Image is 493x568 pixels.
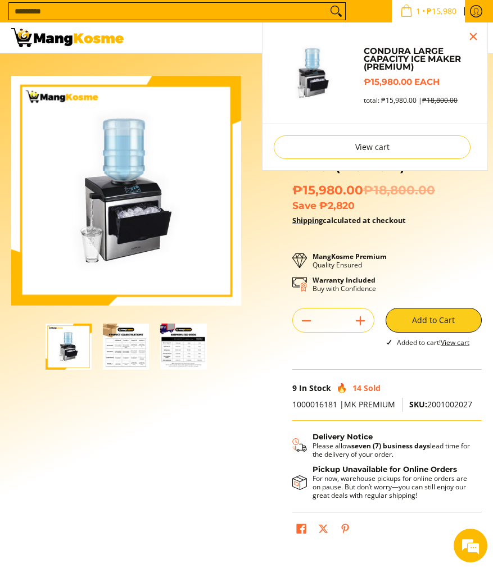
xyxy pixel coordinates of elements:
[363,183,435,198] del: ₱18,800.00
[292,183,435,198] span: ₱15,980.00
[364,47,476,71] a: Condura Large Capacity Ice Maker (Premium)
[292,215,323,225] a: Shipping
[293,521,309,540] a: Share on Facebook
[103,324,149,370] img: Condura Large Capacity Ice Maker (Premium)-2
[351,441,430,451] strong: seven (7) business days
[292,199,316,211] span: Save
[313,252,387,269] p: Quality Ensured
[292,383,297,393] span: 9
[364,96,458,104] span: total: ₱15,980.00 |
[292,432,471,458] button: Shipping & Delivery
[327,3,345,20] button: Search
[11,28,124,47] img: GET THIS ASAP: Condura Large Capacity Ice Maker (Premium) l Mang Kosme
[313,432,373,441] strong: Delivery Notice
[422,96,458,105] s: ₱18,800.00
[262,22,488,171] ul: Sub Menu
[184,6,211,33] div: Minimize live chat window
[46,324,92,370] img: https://mangkosme.com/products/condura-large-capacity-ice-maker-premium
[313,276,376,293] p: Buy with Confidence
[293,312,320,330] button: Subtract
[364,76,476,87] h6: ₱15,980.00 each
[292,215,406,225] strong: calculated at checkout
[352,383,361,393] span: 14
[337,521,353,540] a: Pin on Pinterest
[292,399,395,410] span: 1000016181 |MK PREMIUM
[6,307,214,346] textarea: Type your message and hit 'Enter'
[347,312,374,330] button: Add
[313,252,387,261] strong: MangKosme Premium
[397,5,460,17] span: •
[397,338,469,347] span: Added to cart!
[315,521,331,540] a: Post on X
[364,383,381,393] span: Sold
[313,275,376,285] strong: Warranty Included
[319,199,355,211] span: ₱2,820
[274,135,471,159] a: View cart
[409,399,472,410] span: 2001002027
[409,399,427,410] span: SKU:
[58,63,189,78] div: Chat with us now
[465,28,482,45] button: Close pop up
[135,22,482,53] nav: Main Menu
[313,442,471,458] p: Please allow lead time for the delivery of your order.
[160,324,206,370] img: Condura Large Capacity Ice Maker (Premium)-3
[274,34,352,112] img: https://mangkosme.com/products/condura-large-capacity-ice-maker-premium
[425,7,458,15] span: ₱15,980
[414,7,422,15] span: 1
[441,338,469,347] a: View cart
[313,465,457,474] strong: Pickup Unavailable for Online Orders
[386,308,482,333] button: Add to Cart
[65,142,155,255] span: We're online!
[313,474,471,499] p: For now, warehouse pickups for online orders are on pause. But don’t worry—you can still enjoy ou...
[135,22,482,53] ul: Customer Navigation
[299,383,331,393] span: In Stock
[11,76,241,306] img: https://mangkosme.com/products/condura-large-capacity-ice-maker-premium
